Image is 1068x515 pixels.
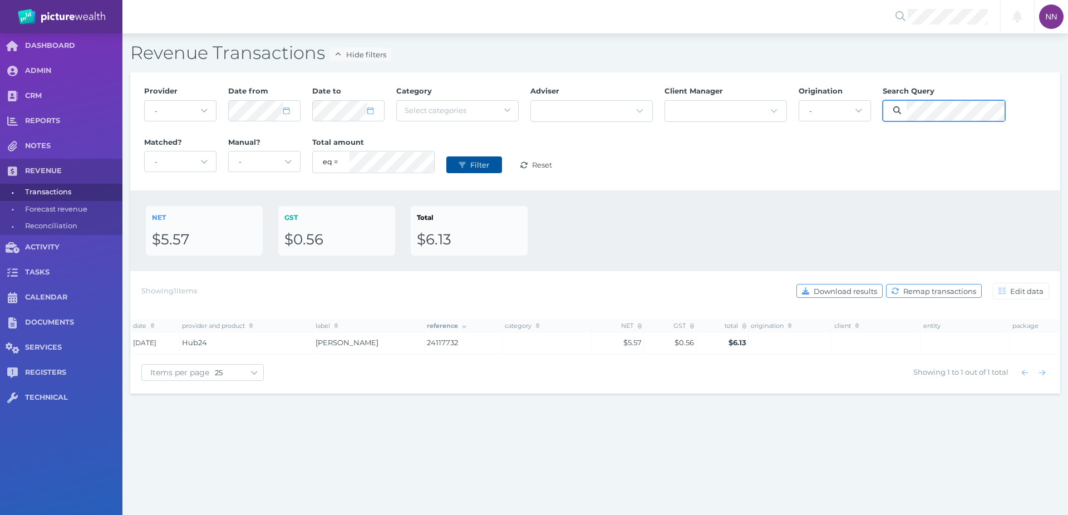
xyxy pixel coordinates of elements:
span: date [133,322,155,330]
span: Origination [799,86,843,95]
img: PW [18,9,105,24]
span: provider and product [182,322,253,330]
span: NN [1045,12,1057,21]
button: Show previous page [1018,366,1032,380]
span: Filter [468,160,494,169]
span: Manual? [228,138,260,146]
span: total [725,322,746,330]
span: GST [673,322,694,330]
span: Items per page [142,367,215,377]
span: Client Manager [665,86,723,95]
button: Download results [796,284,883,298]
td: [DATE] [131,332,180,354]
button: Hide filters [329,47,391,61]
span: Showing 1 to 1 out of 1 total [913,367,1008,376]
span: [PERSON_NAME] [316,338,378,347]
span: ACTIVITY [25,243,122,252]
span: CALENDAR [25,293,122,302]
h2: Revenue Transactions [130,41,1060,65]
span: DOCUMENTS [25,318,122,327]
span: TECHNICAL [25,393,122,403]
span: ADMIN [25,66,122,76]
span: Transactions [25,184,119,201]
span: 24117732 [427,337,500,349]
span: REVENUE [25,166,122,176]
span: Remap transactions [901,287,981,296]
span: Total amount [312,138,364,146]
div: $0.56 [284,230,389,249]
span: Provider [144,86,178,95]
span: $6.13 [729,338,746,347]
span: Hub24 [182,338,207,347]
span: Search Query [883,86,934,95]
span: Forecast revenue [25,201,119,218]
span: GST [284,213,298,222]
span: label [316,322,338,330]
span: NET [152,213,166,222]
span: $5.57 [623,338,642,347]
button: Reset [509,156,564,173]
td: 24117732 [425,332,503,354]
span: Total [417,213,434,222]
span: origination [751,322,792,330]
span: TASKS [25,268,122,277]
div: $6.13 [417,230,521,249]
span: Reconciliation [25,218,119,235]
span: Select categories [405,106,466,115]
span: Date from [228,86,268,95]
span: NET [621,322,642,330]
span: SERVICES [25,343,122,352]
span: reference [427,322,466,330]
span: Adviser [530,86,559,95]
span: NOTES [25,141,122,151]
span: client [834,322,859,330]
span: Category [396,86,432,95]
div: $5.57 [152,230,257,249]
th: entity [921,320,1010,332]
span: CRM [25,91,122,101]
button: Edit data [993,283,1049,300]
span: Download results [811,287,882,296]
div: Noah Nelson [1039,4,1064,29]
span: REPORTS [25,116,122,126]
span: Showing 1 items [141,286,197,295]
span: REGISTERS [25,368,122,377]
span: DASHBOARD [25,41,122,51]
button: Filter [446,156,502,173]
span: Reset [530,160,557,169]
span: Date to [312,86,341,95]
span: Hide filters [343,50,391,59]
span: category [505,322,540,330]
button: Show next page [1035,366,1049,380]
button: Remap transactions [886,284,982,298]
span: $0.56 [675,338,694,347]
select: eq = equals; neq = not equals; lt = less than; gt = greater than [323,151,344,173]
span: Edit data [1008,287,1049,296]
span: Matched? [144,138,182,146]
